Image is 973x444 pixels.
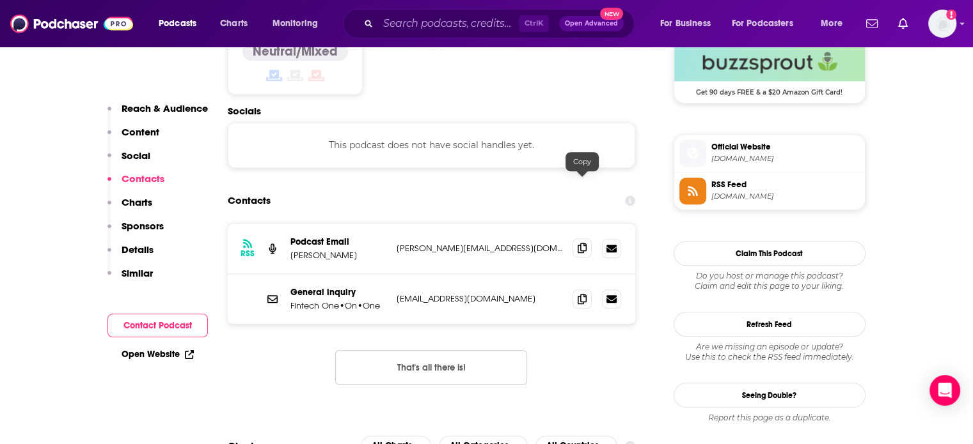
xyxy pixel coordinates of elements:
[122,126,159,138] p: Content
[711,141,860,153] span: Official Website
[10,11,133,36] img: Podchaser - Follow, Share and Rate Podcasts
[220,15,248,33] span: Charts
[107,220,164,243] button: Sponsors
[559,16,624,31] button: Open AdvancedNew
[228,188,271,213] h2: Contacts
[122,102,208,114] p: Reach & Audience
[674,271,866,291] div: Claim and edit this page to your liking.
[893,13,913,34] a: Show notifications dropdown
[122,149,150,162] p: Social
[674,383,866,408] a: Seeing Double?
[812,13,858,34] button: open menu
[159,15,196,33] span: Podcasts
[928,10,956,38] span: Logged in as cmand-c
[397,243,563,254] p: [PERSON_NAME][EMAIL_ADDRESS][DOMAIN_NAME]
[228,105,636,117] h2: Socials
[679,140,860,167] a: Official Website[DOMAIN_NAME]
[273,15,318,33] span: Monitoring
[107,314,208,337] button: Contact Podcast
[674,312,866,337] button: Refresh Feed
[107,267,153,291] button: Similar
[107,102,208,126] button: Reach & Audience
[519,15,549,32] span: Ctrl K
[711,154,860,164] span: fintechoneonone.com
[397,293,563,304] p: [EMAIL_ADDRESS][DOMAIN_NAME]
[122,172,164,185] p: Contacts
[241,249,255,259] h3: RSS
[821,15,842,33] span: More
[565,20,618,27] span: Open Advanced
[929,375,960,406] div: Open Intercom Messenger
[674,43,865,81] img: Buzzsprout Deal: Get 90 days FREE & a $20 Amazon Gift Card!
[724,13,812,34] button: open menu
[674,413,866,423] div: Report this page as a duplicate.
[122,243,154,256] p: Details
[732,15,793,33] span: For Podcasters
[107,172,164,196] button: Contacts
[122,196,152,208] p: Charts
[674,81,865,96] span: Get 90 days FREE & a $20 Amazon Gift Card!
[107,196,152,220] button: Charts
[674,43,865,95] a: Buzzsprout Deal: Get 90 days FREE & a $20 Amazon Gift Card!
[566,152,599,171] div: Copy
[107,243,154,267] button: Details
[711,192,860,201] span: feeds.buzzsprout.com
[290,300,386,311] p: Fintech One•On•One
[290,236,386,247] p: Podcast Email
[290,287,386,298] p: General inquiry
[335,350,527,385] button: Nothing here.
[928,10,956,38] img: User Profile
[660,15,711,33] span: For Business
[212,13,255,34] a: Charts
[711,179,860,190] span: RSS Feed
[228,122,636,168] div: This podcast does not have social handles yet.
[122,220,164,232] p: Sponsors
[946,10,956,20] svg: Add a profile image
[290,250,386,261] p: [PERSON_NAME]
[674,342,866,362] div: Are we missing an episode or update? Use this to check the RSS feed immediately.
[651,13,727,34] button: open menu
[264,13,335,34] button: open menu
[674,271,866,281] span: Do you host or manage this podcast?
[253,43,338,59] h4: Neutral/Mixed
[861,13,883,34] a: Show notifications dropdown
[150,13,213,34] button: open menu
[679,178,860,204] a: RSS Feed[DOMAIN_NAME]
[674,241,866,266] button: Claim This Podcast
[107,149,150,173] button: Social
[378,13,519,34] input: Search podcasts, credits, & more...
[122,267,153,279] p: Similar
[355,9,647,38] div: Search podcasts, credits, & more...
[928,10,956,38] button: Show profile menu
[107,126,159,149] button: Content
[122,349,194,360] a: Open Website
[600,8,623,20] span: New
